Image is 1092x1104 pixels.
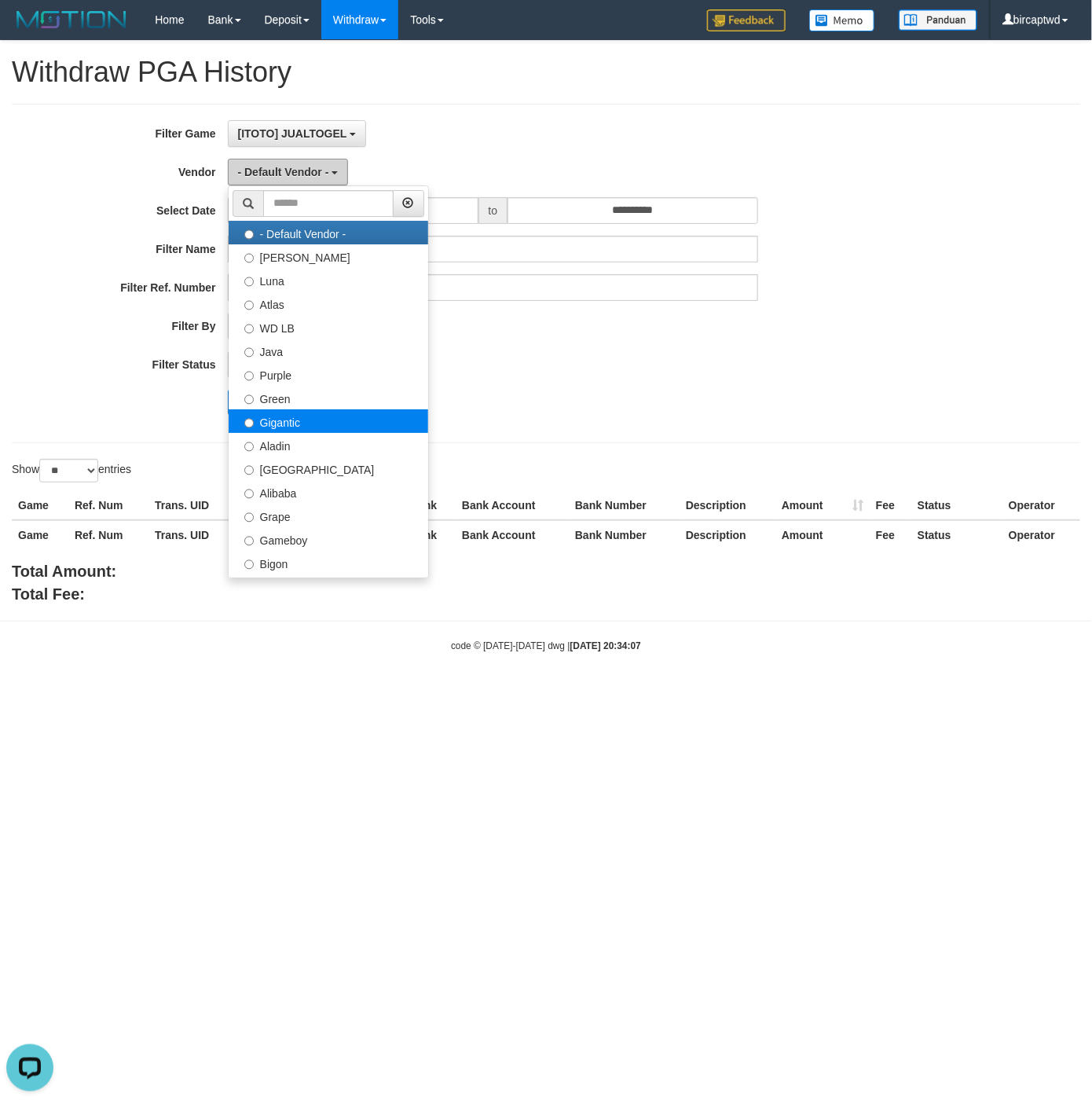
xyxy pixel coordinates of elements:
[229,433,428,457] label: Aladin
[229,527,428,551] label: Gameboy
[775,520,870,549] th: Amount
[12,585,85,603] b: Total Fee:
[12,57,1080,88] h1: Withdraw PGA History
[228,120,367,147] button: [ITOTO] JUALTOGEL
[229,386,428,409] label: Green
[244,489,255,499] input: Alibaba
[229,292,428,315] label: Atlas
[229,268,428,292] label: Luna
[238,127,347,140] span: [ITOTO] JUALTOGEL
[68,520,148,549] th: Ref. Num
[899,9,977,31] img: panduan.png
[12,8,131,31] img: MOTION_logo.png
[12,491,68,520] th: Game
[870,520,911,549] th: Fee
[244,512,255,523] input: Grape
[244,324,255,334] input: WD LB
[12,563,116,580] b: Total Amount:
[456,520,569,549] th: Bank Account
[244,465,255,475] input: [GEOGRAPHIC_DATA]
[229,244,428,268] label: [PERSON_NAME]
[244,253,255,263] input: [PERSON_NAME]
[244,229,255,240] input: - Default Vendor -
[229,480,428,504] label: Alibaba
[1002,491,1080,520] th: Operator
[229,574,428,598] label: Allstar
[680,491,775,520] th: Description
[148,491,236,520] th: Trans. UID
[911,491,1002,520] th: Status
[680,520,775,549] th: Description
[244,347,255,358] input: Java
[148,520,236,549] th: Trans. UID
[228,159,349,185] button: - Default Vendor -
[404,520,456,549] th: Bank
[229,457,428,480] label: [GEOGRAPHIC_DATA]
[244,442,255,452] input: Aladin
[244,418,255,428] input: Gigantic
[809,9,875,31] img: Button%20Memo.svg
[569,491,680,520] th: Bank Number
[244,394,255,405] input: Green
[478,197,508,224] span: to
[570,640,641,651] strong: [DATE] 20:34:07
[870,491,911,520] th: Fee
[229,551,428,574] label: Bigon
[244,277,255,287] input: Luna
[68,491,148,520] th: Ref. Num
[456,491,569,520] th: Bank Account
[569,520,680,549] th: Bank Number
[775,491,870,520] th: Amount
[707,9,786,31] img: Feedback.jpg
[229,504,428,527] label: Grape
[229,362,428,386] label: Purple
[12,520,68,549] th: Game
[244,371,255,381] input: Purple
[451,640,641,651] small: code © [DATE]-[DATE] dwg |
[229,339,428,362] label: Java
[244,559,255,570] input: Bigon
[12,459,131,482] label: Show entries
[1002,520,1080,549] th: Operator
[911,520,1002,549] th: Status
[244,300,255,310] input: Atlas
[229,221,428,244] label: - Default Vendor -
[6,6,53,53] button: Open LiveChat chat widget
[238,166,329,178] span: - Default Vendor -
[244,536,255,546] input: Gameboy
[39,459,98,482] select: Showentries
[404,491,456,520] th: Bank
[229,409,428,433] label: Gigantic
[229,315,428,339] label: WD LB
